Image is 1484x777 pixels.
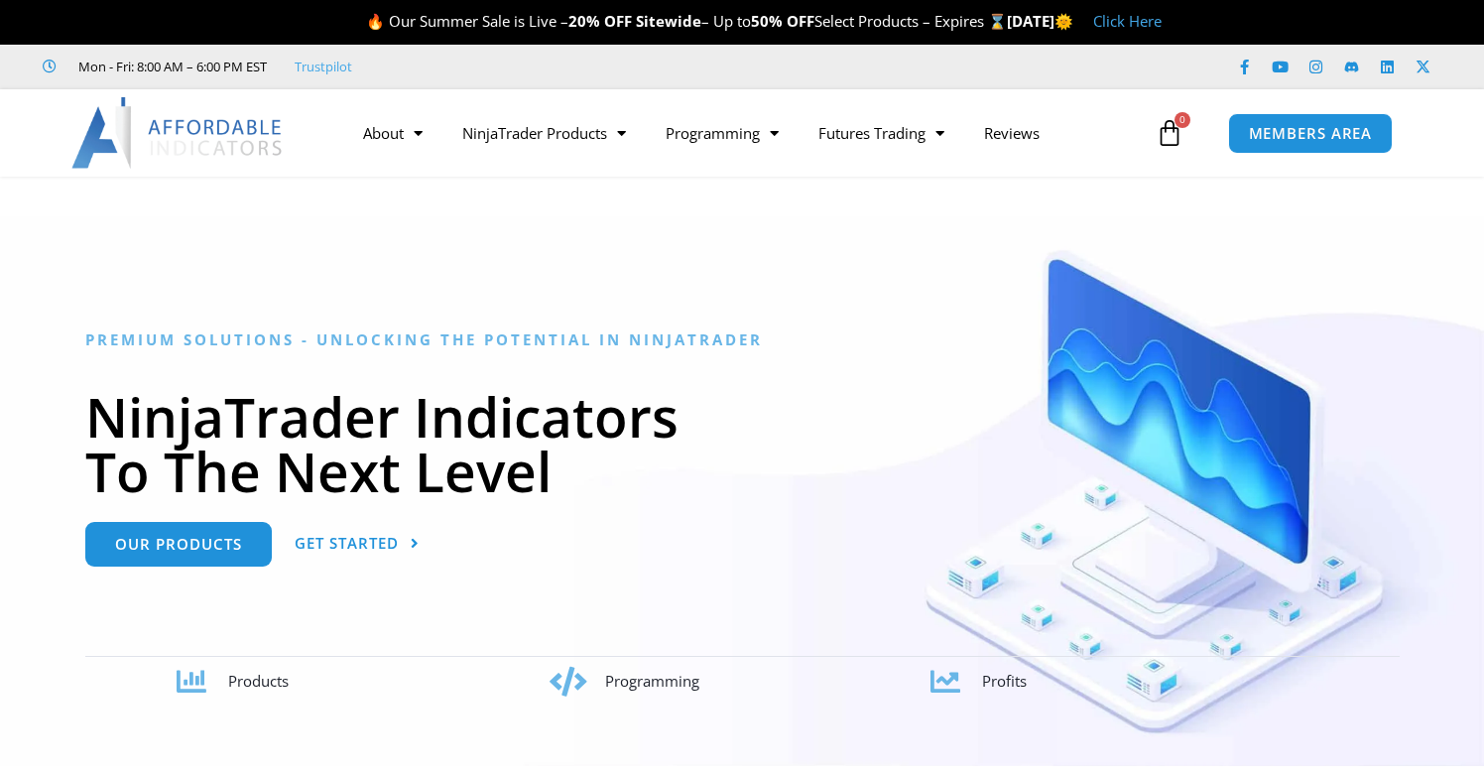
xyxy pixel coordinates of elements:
[442,110,646,156] a: NinjaTrader Products
[636,11,701,31] strong: Sitewide
[343,110,1151,156] nav: Menu
[295,522,420,567] a: Get Started
[295,55,352,78] a: Trustpilot
[646,110,799,156] a: Programming
[1228,113,1394,154] a: MEMBERS AREA
[228,671,289,691] span: Products
[71,97,285,169] img: LogoAI | Affordable Indicators – NinjaTrader
[568,11,632,31] strong: 20% OFF
[1093,11,1162,31] a: Click Here
[605,671,699,691] span: Programming
[85,522,272,567] a: Our Products
[1007,11,1073,31] strong: [DATE]
[982,671,1027,691] span: Profits
[295,536,399,551] span: Get Started
[85,389,1400,498] h1: NinjaTrader Indicators To The Next Level
[799,110,964,156] a: Futures Trading
[115,537,242,552] span: Our Products
[1126,104,1213,162] a: 0
[964,110,1059,156] a: Reviews
[366,11,1007,31] span: 🔥 Our Summer Sale is Live – – Up to Select Products – Expires ⌛
[343,110,442,156] a: About
[85,330,1400,349] h6: Premium Solutions - Unlocking the Potential in NinjaTrader
[751,11,814,31] strong: 50% OFF
[1054,11,1073,31] span: 🌞
[1249,126,1373,141] span: MEMBERS AREA
[1175,112,1190,128] span: 0
[73,55,267,78] span: Mon - Fri: 8:00 AM – 6:00 PM EST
